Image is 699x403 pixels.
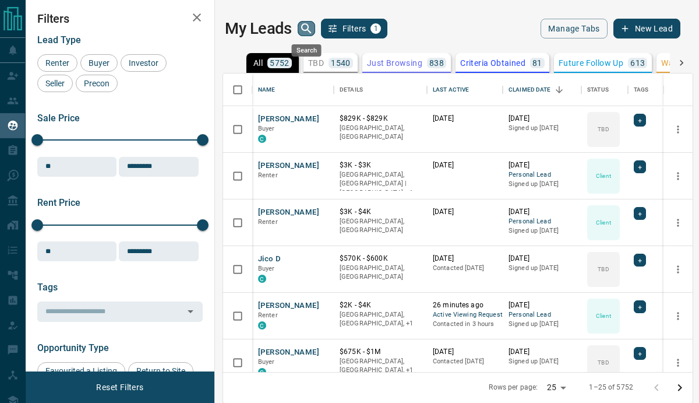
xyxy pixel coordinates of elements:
span: Renter [258,218,278,226]
p: $570K - $600K [340,254,421,264]
p: $829K - $829K [340,114,421,124]
p: Signed up [DATE] [509,226,576,236]
span: Seller [41,79,69,88]
div: + [634,160,646,173]
span: + [638,301,642,313]
div: Details [340,73,363,106]
span: + [638,161,642,173]
p: [DATE] [509,207,576,217]
span: + [638,114,642,126]
button: [PERSON_NAME] [258,160,319,171]
h1: My Leads [225,19,292,38]
p: [DATE] [433,207,497,217]
p: Just Browsing [367,59,422,67]
span: Active Viewing Request [433,310,497,320]
p: 838 [429,59,444,67]
button: more [669,354,687,372]
p: 1540 [331,59,351,67]
p: [DATE] [509,114,576,124]
p: Warm [661,59,684,67]
div: + [634,207,646,220]
span: Renter [258,311,278,319]
p: Criteria Obtained [460,59,525,67]
span: Buyer [258,358,275,366]
span: Renter [41,58,73,68]
div: Last Active [433,73,469,106]
span: Buyer [258,125,275,132]
button: [PERSON_NAME] [258,114,319,125]
span: Buyer [258,265,275,272]
p: $2K - $4K [340,300,421,310]
div: Search [292,44,322,57]
span: Lead Type [37,34,81,45]
p: Rows per page: [489,383,538,393]
p: [DATE] [509,347,576,357]
div: Last Active [427,73,503,106]
p: All [253,59,263,67]
p: Signed up [DATE] [509,180,576,189]
span: Investor [125,58,163,68]
p: TBD [308,59,324,67]
span: 1 [372,24,380,33]
p: [DATE] [433,160,497,170]
span: Sale Price [37,113,80,124]
div: condos.ca [258,275,266,283]
p: TBD [598,265,609,274]
p: [GEOGRAPHIC_DATA], [GEOGRAPHIC_DATA] [340,217,421,235]
button: [PERSON_NAME] [258,300,319,311]
button: Open [182,303,199,320]
span: Return to Site [132,366,189,376]
p: Signed up [DATE] [509,264,576,273]
p: $675K - $1M [340,347,421,357]
div: Precon [76,75,118,92]
p: Toronto [340,310,421,328]
button: more [669,261,687,278]
div: Claimed Date [509,73,551,106]
span: + [638,254,642,266]
p: Client [596,311,611,320]
p: [GEOGRAPHIC_DATA], [GEOGRAPHIC_DATA] [340,264,421,282]
p: Future Follow Up [559,59,623,67]
button: Sort [551,82,567,98]
div: Renter [37,54,77,72]
p: [DATE] [509,300,576,310]
p: [DATE] [433,347,497,357]
button: Filters1 [321,19,388,38]
p: Contacted [DATE] [433,357,497,366]
div: Name [252,73,334,106]
p: 81 [532,59,542,67]
button: Jico D [258,254,281,265]
div: Investor [121,54,167,72]
span: + [638,208,642,219]
div: + [634,114,646,127]
div: condos.ca [258,368,266,376]
span: Personal Lead [509,170,576,180]
button: more [669,214,687,232]
div: Seller [37,75,73,92]
div: + [634,347,646,360]
span: Buyer [84,58,114,68]
p: Signed up [DATE] [509,124,576,133]
div: Status [587,73,609,106]
p: Contacted [DATE] [433,264,497,273]
span: Personal Lead [509,310,576,320]
div: + [634,300,646,313]
button: Reset Filters [89,377,151,397]
p: [GEOGRAPHIC_DATA], [GEOGRAPHIC_DATA] [340,124,421,142]
p: Client [596,171,611,180]
div: Favourited a Listing [37,362,125,380]
button: Go to next page [668,376,691,400]
div: Buyer [80,54,118,72]
p: Signed up [DATE] [509,320,576,329]
div: Tags [634,73,649,106]
p: [DATE] [509,160,576,170]
div: Details [334,73,427,106]
p: TBD [598,125,609,134]
p: Toronto [340,357,421,375]
button: [PERSON_NAME] [258,207,319,218]
span: Tags [37,282,58,293]
button: more [669,307,687,325]
div: Return to Site [128,362,193,380]
button: more [669,121,687,138]
span: Personal Lead [509,217,576,227]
